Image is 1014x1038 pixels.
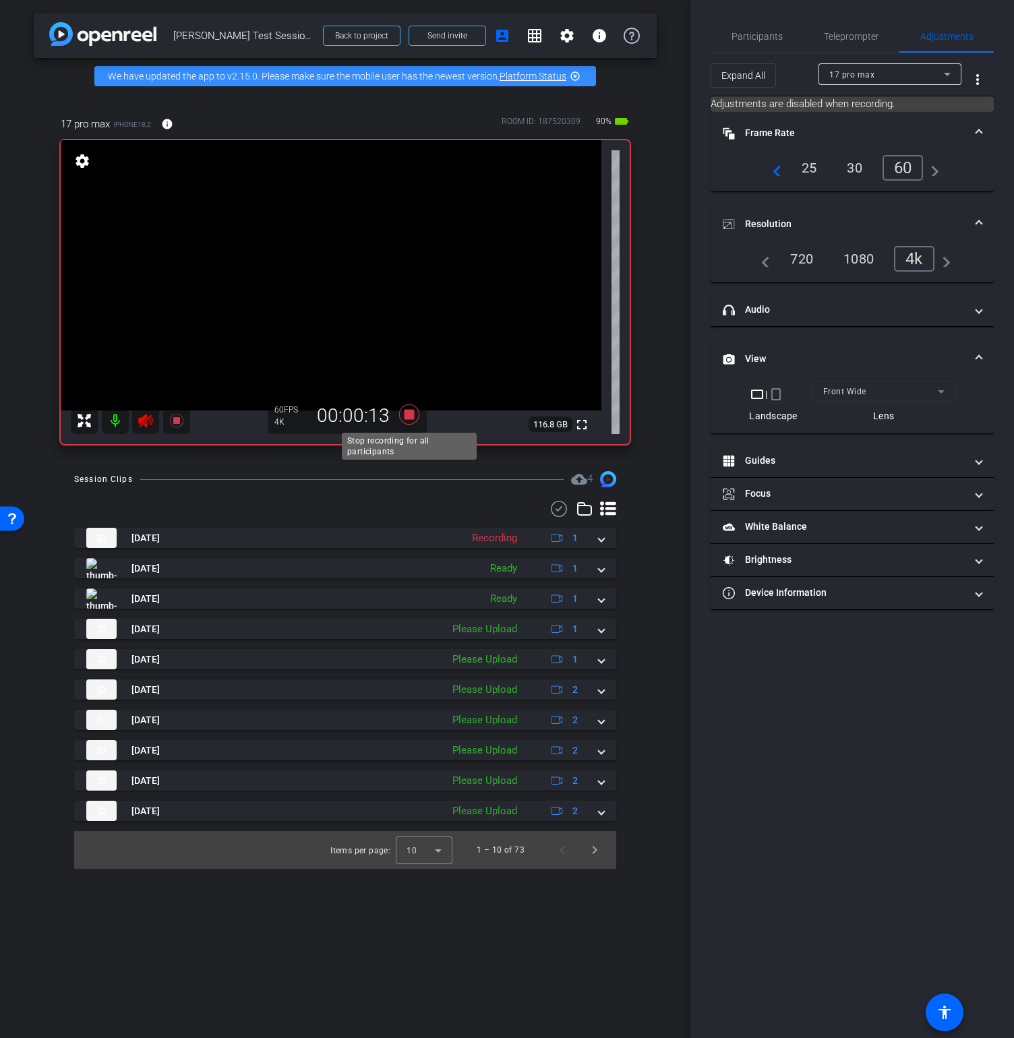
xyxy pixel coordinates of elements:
[74,619,616,639] mat-expansion-panel-header: thumb-nail[DATE]Please Upload1
[723,303,965,317] mat-panel-title: Audio
[86,619,117,639] img: thumb-nail
[342,433,477,460] div: Stop recording for all participants
[131,774,160,788] span: [DATE]
[494,28,510,44] mat-icon: account_box
[711,511,994,543] mat-expansion-panel-header: White Balance
[284,405,298,415] span: FPS
[723,586,965,600] mat-panel-title: Device Information
[74,472,133,486] div: Session Clips
[749,409,797,423] div: Landscape
[721,63,765,88] span: Expand All
[732,32,783,41] span: Participants
[335,31,388,40] span: Back to project
[614,113,630,129] mat-icon: battery_std
[86,588,117,609] img: thumb-nail
[574,417,590,433] mat-icon: fullscreen
[330,844,390,857] div: Items per page:
[427,30,467,41] span: Send invite
[323,26,400,46] button: Back to project
[711,381,994,433] div: View
[409,26,486,46] button: Send invite
[446,652,524,667] div: Please Upload
[570,71,580,82] mat-icon: highlight_off
[446,773,524,789] div: Please Upload
[723,217,965,231] mat-panel-title: Resolution
[546,834,578,866] button: Previous page
[711,155,994,191] div: Frame Rate
[723,553,965,567] mat-panel-title: Brightness
[86,710,117,730] img: thumb-nail
[572,592,578,606] span: 1
[711,96,994,112] mat-card: Adjustments are disabled when recording.
[131,713,160,727] span: [DATE]
[274,404,308,415] div: 60
[529,417,572,433] span: 116.8 GB
[572,622,578,636] span: 1
[131,804,160,818] span: [DATE]
[131,652,160,667] span: [DATE]
[587,472,593,485] span: 4
[711,577,994,609] mat-expansion-panel-header: Device Information
[173,22,315,49] span: [PERSON_NAME] Test Session 6
[131,622,160,636] span: [DATE]
[711,544,994,576] mat-expansion-panel-header: Brightness
[572,774,578,788] span: 2
[723,520,965,534] mat-panel-title: White Balance
[74,679,616,700] mat-expansion-panel-header: thumb-nail[DATE]Please Upload2
[559,28,575,44] mat-icon: settings
[131,561,160,576] span: [DATE]
[754,251,770,267] mat-icon: navigate_before
[923,160,939,176] mat-icon: navigate_next
[723,352,965,366] mat-panel-title: View
[723,487,965,501] mat-panel-title: Focus
[86,770,117,791] img: thumb-nail
[936,1004,953,1020] mat-icon: accessibility
[86,740,117,760] img: thumb-nail
[74,740,616,760] mat-expansion-panel-header: thumb-nail[DATE]Please Upload2
[829,70,874,80] span: 17 pro max
[86,558,117,578] img: thumb-nail
[572,683,578,697] span: 2
[74,801,616,821] mat-expansion-panel-header: thumb-nail[DATE]Please Upload2
[824,32,879,41] span: Teleprompter
[477,843,525,857] div: 1 – 10 of 73
[723,454,965,468] mat-panel-title: Guides
[934,251,951,267] mat-icon: navigate_next
[446,682,524,698] div: Please Upload
[572,531,578,545] span: 1
[711,445,994,477] mat-expansion-panel-header: Guides
[74,649,616,669] mat-expansion-panel-header: thumb-nail[DATE]Please Upload1
[591,28,607,44] mat-icon: info
[274,417,308,427] div: 4K
[94,66,596,86] div: We have updated the app to v2.15.0. Please make sure the mobile user has the newest version.
[74,558,616,578] mat-expansion-panel-header: thumb-nail[DATE]Ready1
[74,528,616,548] mat-expansion-panel-header: thumb-nail[DATE]Recording1
[572,713,578,727] span: 2
[86,801,117,821] img: thumb-nail
[711,294,994,326] mat-expansion-panel-header: Audio
[446,712,524,728] div: Please Upload
[446,803,524,819] div: Please Upload
[161,118,173,130] mat-icon: info
[572,743,578,758] span: 2
[113,119,151,129] span: iPhone18,2
[970,71,986,88] mat-icon: more_vert
[49,22,156,46] img: app-logo
[571,471,587,487] mat-icon: cloud_upload
[920,32,974,41] span: Adjustments
[961,63,994,96] button: More Options for Adjustments Panel
[74,588,616,609] mat-expansion-panel-header: thumb-nail[DATE]Ready1
[131,683,160,697] span: [DATE]
[446,621,524,637] div: Please Upload
[527,28,543,44] mat-icon: grid_on
[446,743,524,758] div: Please Upload
[711,63,776,88] button: Expand All
[131,743,160,758] span: [DATE]
[711,246,994,282] div: Resolution
[711,478,994,510] mat-expansion-panel-header: Focus
[571,471,593,487] span: Destinations for your clips
[578,834,611,866] button: Next page
[765,160,781,176] mat-icon: navigate_before
[572,561,578,576] span: 1
[73,153,92,169] mat-icon: settings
